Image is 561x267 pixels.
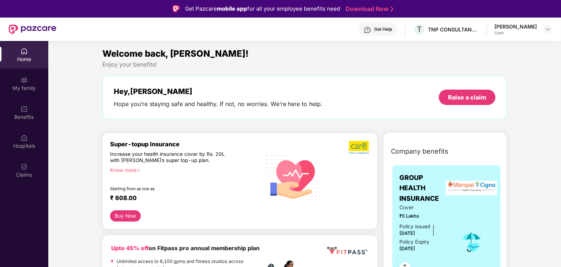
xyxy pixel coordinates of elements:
button: Buy Now [110,210,141,222]
img: Stroke [391,5,394,13]
div: TNP CONSULTANCY PRIVATE LIMITED [428,26,479,33]
div: [PERSON_NAME] [494,23,537,30]
b: Upto 45% off [111,245,148,252]
span: [DATE] [400,246,415,251]
span: [DATE] [400,230,415,236]
div: Hey, [PERSON_NAME] [114,87,323,96]
div: Know more [110,167,257,172]
img: svg+xml;base64,PHN2ZyBpZD0iSG9tZSIgeG1sbnM9Imh0dHA6Ly93d3cudzMub3JnLzIwMDAvc3ZnIiB3aWR0aD0iMjAiIG... [20,48,28,55]
img: b5dec4f62d2307b9de63beb79f102df3.png [349,140,370,154]
img: fppp.png [325,244,368,257]
div: Increase your health insurance cover by Rs. 20L with [PERSON_NAME]’s super top-up plan. [110,151,230,164]
span: Cover [400,204,450,211]
div: Policy Expiry [400,238,430,246]
div: Policy issued [400,223,430,230]
span: Company benefits [391,146,449,157]
span: ₹5 Lakhs [400,213,450,220]
img: svg+xml;base64,PHN2ZyBpZD0iSG9zcGl0YWxzIiB4bWxucz0iaHR0cDovL3d3dy53My5vcmcvMjAwMC9zdmciIHdpZHRoPS... [20,134,28,142]
img: insurerLogo [446,181,497,195]
div: ₹ 608.00 [110,194,254,203]
div: Hope you’re staying safe and healthy. If not, no worries. We’re here to help. [114,100,323,108]
div: Get Pazcare for all your employee benefits need [185,4,340,13]
div: Super-topup Insurance [110,140,261,148]
div: Get Help [374,26,392,32]
img: svg+xml;base64,PHN2ZyBpZD0iQmVuZWZpdHMiIHhtbG5zPSJodHRwOi8vd3d3LnczLm9yZy8yMDAwL3N2ZyIgd2lkdGg9Ij... [20,105,28,113]
img: svg+xml;base64,PHN2ZyBpZD0iRHJvcGRvd24tMzJ4MzIiIHhtbG5zPSJodHRwOi8vd3d3LnczLm9yZy8yMDAwL3N2ZyIgd2... [545,26,551,32]
img: svg+xml;base64,PHN2ZyB3aWR0aD0iMjAiIGhlaWdodD0iMjAiIHZpZXdCb3g9IjAgMCAyMCAyMCIgZmlsbD0ibm9uZSIgeG... [20,76,28,84]
a: Download Now [346,5,391,13]
img: New Pazcare Logo [9,25,56,34]
div: Starting from as low as [110,186,230,191]
img: Logo [173,5,180,12]
b: on Fitpass pro annual membership plan [111,245,260,252]
span: GROUP HEALTH INSURANCE [400,173,450,204]
span: Welcome back, [PERSON_NAME]! [102,48,249,59]
img: svg+xml;base64,PHN2ZyBpZD0iQ2xhaW0iIHhtbG5zPSJodHRwOi8vd3d3LnczLm9yZy8yMDAwL3N2ZyIgd2lkdGg9IjIwIi... [20,163,28,170]
div: Raise a claim [448,93,486,101]
img: svg+xml;base64,PHN2ZyBpZD0iSGVscC0zMngzMiIgeG1sbnM9Imh0dHA6Ly93d3cudzMub3JnLzIwMDAvc3ZnIiB3aWR0aD... [364,26,371,34]
strong: mobile app [217,5,247,12]
img: icon [460,230,483,254]
div: Enjoy your benefits! [102,61,507,68]
img: svg+xml;base64,PHN2ZyB4bWxucz0iaHR0cDovL3d3dy53My5vcmcvMjAwMC9zdmciIHhtbG5zOnhsaW5rPSJodHRwOi8vd3... [261,142,327,208]
div: User [494,30,537,36]
span: right [137,169,141,173]
span: T [417,25,422,34]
